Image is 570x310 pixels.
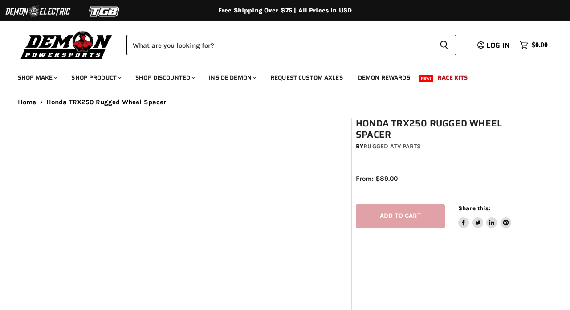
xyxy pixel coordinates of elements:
[264,69,350,87] a: Request Custom Axles
[432,35,456,55] button: Search
[356,175,398,183] span: From: $89.00
[486,40,510,51] span: Log in
[126,35,456,55] form: Product
[65,69,127,87] a: Shop Product
[419,75,434,82] span: New!
[431,69,474,87] a: Race Kits
[129,69,200,87] a: Shop Discounted
[356,142,516,151] div: by
[71,3,138,20] img: TGB Logo 2
[458,204,511,228] aside: Share this:
[18,29,115,61] img: Demon Powersports
[515,39,552,52] a: $0.00
[11,69,63,87] a: Shop Make
[351,69,417,87] a: Demon Rewards
[356,118,516,140] h1: Honda TRX250 Rugged Wheel Spacer
[126,35,432,55] input: Search
[202,69,262,87] a: Inside Demon
[18,98,37,106] a: Home
[46,98,167,106] span: Honda TRX250 Rugged Wheel Spacer
[11,65,546,87] ul: Main menu
[458,205,490,212] span: Share this:
[473,41,515,49] a: Log in
[532,41,548,49] span: $0.00
[4,3,71,20] img: Demon Electric Logo 2
[363,143,421,150] a: Rugged ATV Parts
